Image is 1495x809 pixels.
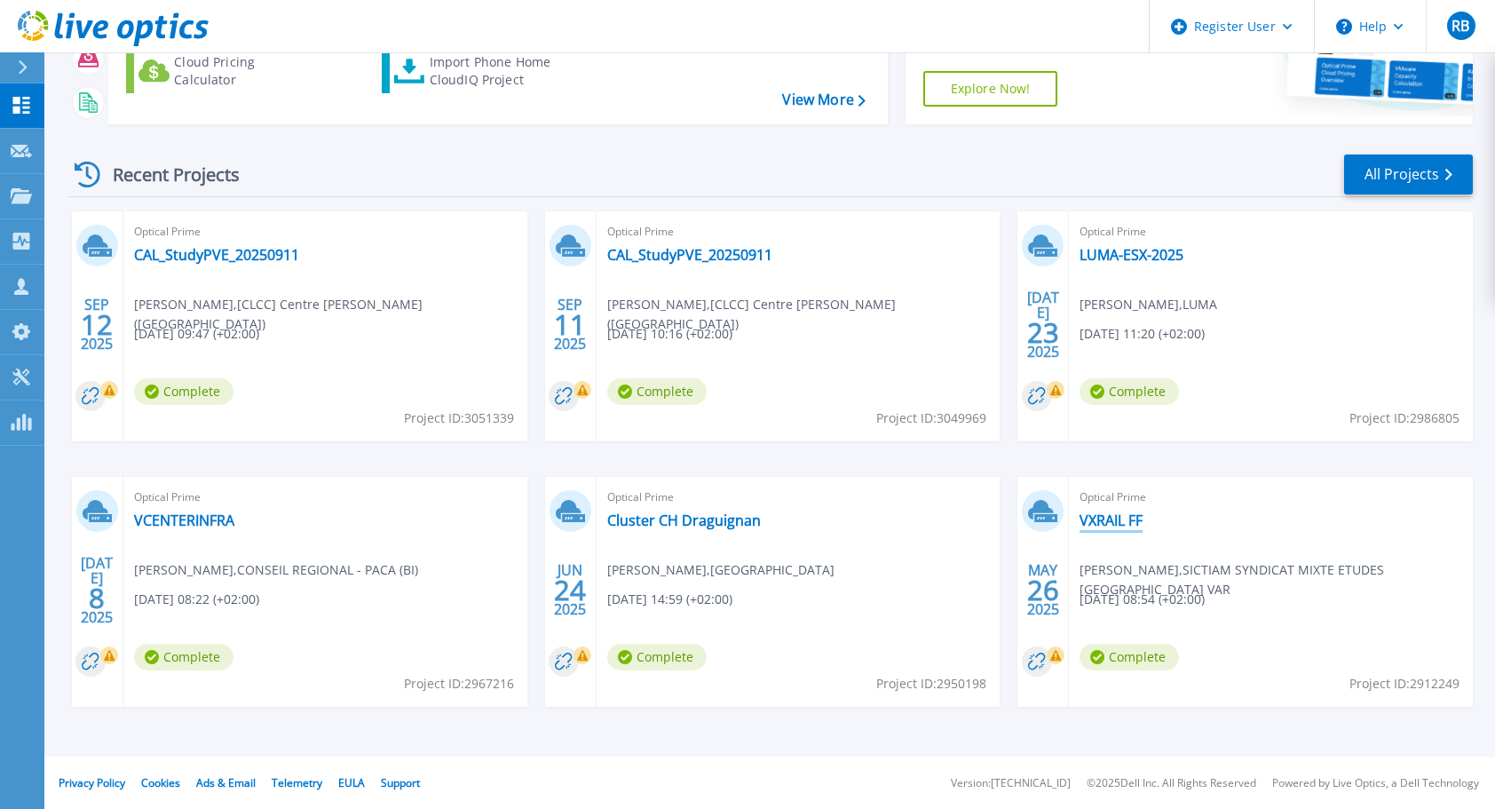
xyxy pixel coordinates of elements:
span: Project ID: 3051339 [404,408,514,428]
li: Version: [TECHNICAL_ID] [951,778,1071,789]
a: Ads & Email [196,775,256,790]
span: 8 [89,591,105,606]
div: [DATE] 2025 [1026,292,1060,357]
span: Complete [607,644,707,670]
span: RB [1451,19,1469,33]
div: MAY 2025 [1026,558,1060,623]
a: CAL_StudyPVE_20250911 [134,246,299,264]
span: Project ID: 3049969 [876,408,986,428]
span: Optical Prime [134,222,517,242]
div: Cloud Pricing Calculator [174,53,316,89]
li: Powered by Live Optics, a Dell Technology [1272,778,1479,789]
span: [PERSON_NAME] , LUMA [1080,295,1217,314]
span: [DATE] 08:54 (+02:00) [1080,590,1205,609]
div: Import Phone Home CloudIQ Project [430,53,568,89]
span: [DATE] 09:47 (+02:00) [134,324,259,344]
span: Complete [607,378,707,405]
span: [PERSON_NAME] , [CLCC] Centre [PERSON_NAME] ([GEOGRAPHIC_DATA]) [607,295,1001,334]
a: VXRAIL FF [1080,512,1143,529]
span: 24 [554,583,586,598]
span: 26 [1027,583,1059,598]
a: EULA [338,775,365,790]
span: Complete [1080,378,1179,405]
div: SEP 2025 [553,292,587,357]
span: 11 [554,317,586,332]
span: Project ID: 2950198 [876,674,986,694]
span: [DATE] 14:59 (+02:00) [607,590,732,609]
span: Complete [134,378,233,405]
span: 23 [1027,325,1059,340]
a: View More [782,91,865,108]
a: Cookies [141,775,180,790]
li: © 2025 Dell Inc. All Rights Reserved [1087,778,1256,789]
a: All Projects [1344,155,1473,194]
span: Optical Prime [1080,488,1462,507]
span: [DATE] 11:20 (+02:00) [1080,324,1205,344]
span: [DATE] 08:22 (+02:00) [134,590,259,609]
div: Recent Projects [68,153,264,196]
span: Complete [134,644,233,670]
span: Project ID: 2912249 [1349,674,1459,694]
a: CAL_StudyPVE_20250911 [607,246,772,264]
a: LUMA-ESX-2025 [1080,246,1183,264]
span: [DATE] 10:16 (+02:00) [607,324,732,344]
span: [PERSON_NAME] , [CLCC] Centre [PERSON_NAME] ([GEOGRAPHIC_DATA]) [134,295,527,334]
span: [PERSON_NAME] , CONSEIL REGIONAL - PACA (BI) [134,560,418,580]
a: Support [381,775,420,790]
span: Optical Prime [607,222,990,242]
span: Project ID: 2986805 [1349,408,1459,428]
span: Optical Prime [134,488,517,507]
a: Explore Now! [923,71,1058,107]
div: SEP 2025 [80,292,114,357]
span: [PERSON_NAME] , [GEOGRAPHIC_DATA] [607,560,835,580]
div: [DATE] 2025 [80,558,114,623]
span: 12 [81,317,113,332]
div: JUN 2025 [553,558,587,623]
span: Optical Prime [1080,222,1462,242]
a: Telemetry [272,775,322,790]
a: Cloud Pricing Calculator [126,49,324,93]
a: VCENTERINFRA [134,512,234,529]
span: Optical Prime [607,488,990,507]
a: Cluster CH Draguignan [607,512,761,529]
span: Project ID: 2967216 [404,674,514,694]
a: Privacy Policy [59,775,125,790]
span: Complete [1080,644,1179,670]
span: [PERSON_NAME] , SICTIAM SYNDICAT MIXTE ETUDES [GEOGRAPHIC_DATA] VAR [1080,560,1473,599]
